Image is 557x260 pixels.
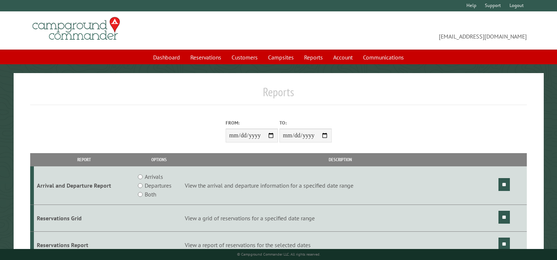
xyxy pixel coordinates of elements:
[145,172,163,181] label: Arrivals
[359,50,408,64] a: Communications
[184,166,497,205] td: View the arrival and departure information for a specified date range
[300,50,327,64] a: Reports
[34,166,135,205] td: Arrival and Departure Report
[279,119,332,126] label: To:
[184,205,497,232] td: View a grid of reservations for a specified date range
[34,231,135,258] td: Reservations Report
[264,50,298,64] a: Campsites
[30,85,527,105] h1: Reports
[34,205,135,232] td: Reservations Grid
[227,50,262,64] a: Customers
[184,231,497,258] td: View a report of reservations for the selected dates
[149,50,184,64] a: Dashboard
[34,153,135,166] th: Report
[237,252,320,257] small: © Campground Commander LLC. All rights reserved.
[145,190,156,199] label: Both
[30,14,122,43] img: Campground Commander
[145,181,172,190] label: Departures
[135,153,184,166] th: Options
[329,50,357,64] a: Account
[186,50,226,64] a: Reservations
[184,153,497,166] th: Description
[226,119,278,126] label: From:
[279,20,527,41] span: [EMAIL_ADDRESS][DOMAIN_NAME]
